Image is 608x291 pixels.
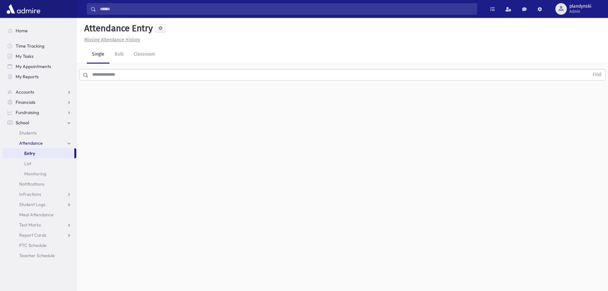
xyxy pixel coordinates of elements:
[96,3,477,15] input: Search
[24,161,31,166] span: List
[3,210,76,220] a: Meal Attendance
[16,74,39,80] span: My Reports
[19,253,55,258] span: Teacher Schedule
[129,46,160,64] a: Classroom
[19,181,44,187] span: Notifications
[87,46,109,64] a: Single
[16,43,44,49] span: Time Tracking
[3,220,76,230] a: Test Marks
[3,51,76,61] a: My Tasks
[19,130,37,136] span: Students
[3,179,76,189] a: Notifications
[3,72,76,82] a: My Reports
[3,240,76,250] a: PTC Schedule
[3,138,76,148] a: Attendance
[19,232,46,238] span: Report Cards
[16,53,34,59] span: My Tasks
[84,37,140,42] u: Missing Attendance History
[3,148,74,158] a: Entry
[3,230,76,240] a: Report Cards
[16,64,51,69] span: My Appointments
[569,9,591,14] span: Admin
[16,89,34,95] span: Accounts
[109,46,129,64] a: Bulk
[24,171,46,177] span: Monitoring
[82,23,153,34] h5: Attendance Entry
[3,199,76,210] a: Student Logs
[3,118,76,128] a: School
[19,191,41,197] span: Infractions
[3,41,76,51] a: Time Tracking
[16,120,29,126] span: School
[569,4,591,9] span: plandynski
[3,158,76,169] a: List
[16,110,39,115] span: Fundraising
[3,169,76,179] a: Monitoring
[3,61,76,72] a: My Appointments
[3,26,76,36] a: Home
[3,250,76,261] a: Teacher Schedule
[24,150,35,156] span: Entry
[3,97,76,107] a: Financials
[82,37,140,42] a: Missing Attendance History
[16,28,28,34] span: Home
[19,242,47,248] span: PTC Schedule
[3,107,76,118] a: Fundraising
[3,189,76,199] a: Infractions
[19,140,43,146] span: Attendance
[5,3,42,15] img: AdmirePro
[16,99,35,105] span: Financials
[3,128,76,138] a: Students
[19,222,41,228] span: Test Marks
[19,212,54,218] span: Meal Attendance
[19,202,45,207] span: Student Logs
[589,69,605,80] button: Find
[3,87,76,97] a: Accounts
